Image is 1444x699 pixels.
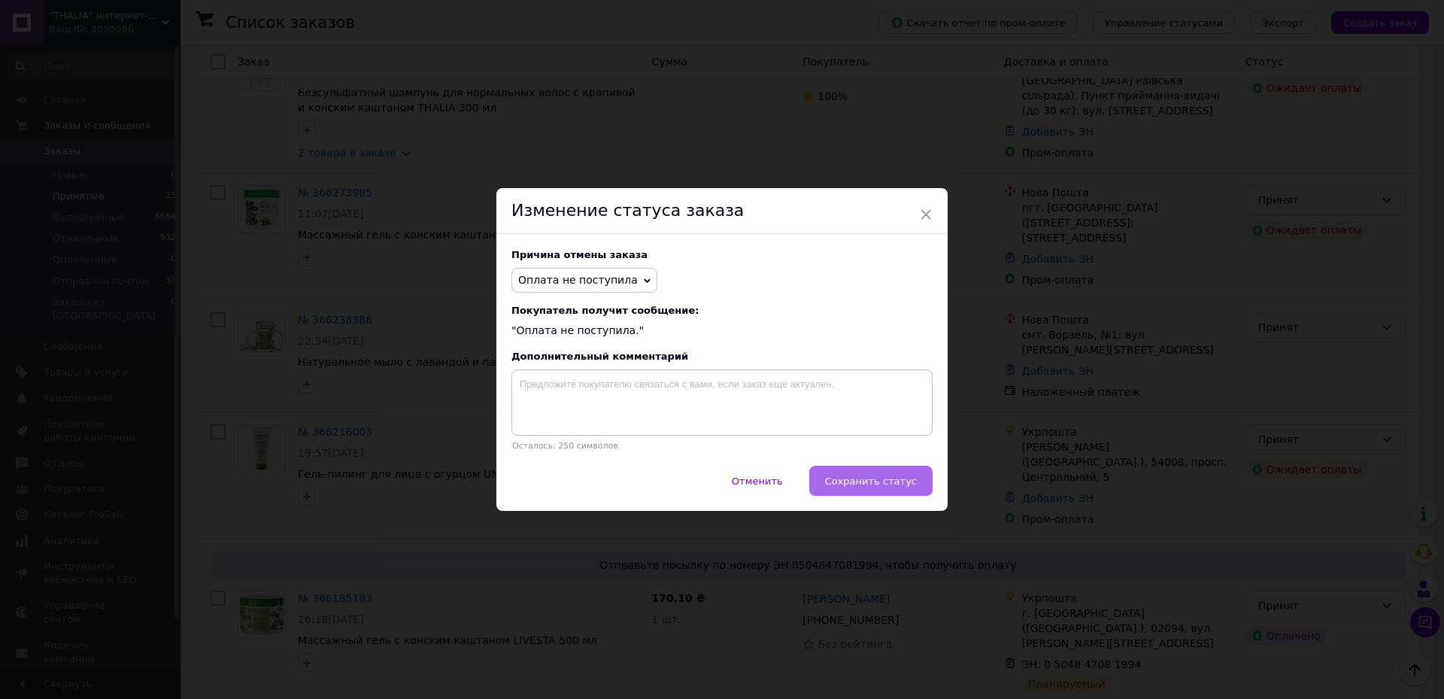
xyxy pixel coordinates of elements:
div: Причина отмены заказа [511,249,933,260]
div: Изменение статуса заказа [496,188,948,234]
button: Сохранить статус [809,466,933,496]
span: Покупатель получит сообщение: [511,305,933,316]
div: Дополнительный комментарий [511,351,933,362]
span: Отменить [732,476,783,487]
span: Сохранить статус [825,476,917,487]
p: Осталось: 250 символов [511,441,933,451]
button: Отменить [716,466,799,496]
span: × [919,202,933,227]
div: "Оплата не поступила." [511,305,933,339]
span: Оплата не поступила [518,274,638,286]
